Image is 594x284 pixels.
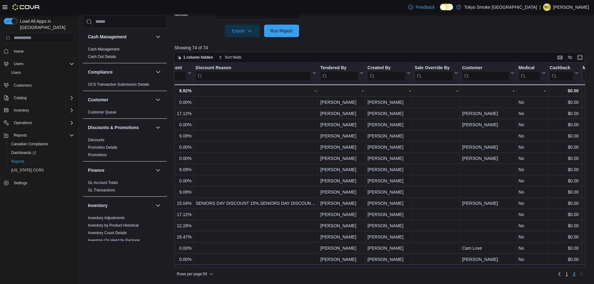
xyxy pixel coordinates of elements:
a: Previous page [556,270,563,278]
span: Users [11,60,74,68]
div: No [519,177,546,185]
div: [PERSON_NAME] [367,256,410,263]
button: Finance [154,166,162,174]
div: $0.00 [550,132,579,140]
p: Tokyo Smoke [GEOGRAPHIC_DATA] [464,3,537,11]
div: Tendered By [320,65,358,81]
button: Reports [1,131,77,140]
h3: Cash Management [88,34,127,40]
span: Settings [11,179,74,187]
a: Feedback [406,1,437,13]
button: Customer [154,96,162,103]
div: [PERSON_NAME] [367,99,410,106]
button: Cash Management [88,34,153,40]
div: $0.00 [550,267,579,274]
span: WJ [544,3,549,11]
button: Display options [566,54,574,61]
button: Customer [462,65,514,81]
a: Cash Management [88,47,119,51]
div: [PERSON_NAME] [320,256,363,263]
div: [PERSON_NAME] [320,110,363,117]
a: Home [11,48,26,55]
span: Operations [11,119,74,127]
div: 17.12% [143,110,191,117]
div: Finance [83,179,167,196]
div: [PERSON_NAME] [320,177,363,185]
button: Cashback [550,65,579,81]
div: Markdown Percent [143,65,186,81]
button: Rows per page:50 [174,270,216,278]
button: Discounts & Promotions [154,124,162,131]
p: Showing 74 of 74 [174,45,590,51]
span: Customer Queue [88,110,116,115]
button: Reports [11,132,29,139]
a: GL Transactions [88,188,115,192]
div: Customer [462,65,509,71]
button: Compliance [88,69,153,75]
button: Cash Management [154,33,162,41]
div: [PERSON_NAME] [367,188,410,196]
div: 28.47% [143,233,191,241]
div: $0.00 [550,177,579,185]
button: Canadian Compliance [6,140,77,148]
button: Catalog [1,94,77,102]
div: [PERSON_NAME] [367,110,410,117]
button: Tendered By [320,65,363,81]
button: Inventory [88,202,153,209]
div: 9.09% [143,132,191,140]
span: Run Report [270,28,293,34]
div: No [519,121,546,128]
div: $0.00 [550,143,579,151]
div: 0.00% [143,99,191,106]
div: No [519,267,546,274]
span: Export [229,25,256,37]
button: Catalog [11,94,29,102]
div: - [320,87,363,94]
button: Users [11,60,26,68]
input: Dark Mode [440,4,453,10]
div: [PERSON_NAME] [462,110,514,117]
div: 9.09% [143,166,191,173]
span: 2 [573,271,575,277]
div: $0.00 [550,188,579,196]
div: Customer [462,65,509,81]
div: Discount Reason [196,65,311,81]
button: Next page [578,270,585,278]
h3: Compliance [88,69,113,75]
a: Page 1 of 2 [563,269,571,279]
button: Run Report [264,25,299,37]
span: OCS Transaction Submission Details [88,82,149,87]
div: 12.28% [143,222,191,229]
a: Customers [11,82,34,89]
button: Discounts & Promotions [88,124,153,131]
div: No [519,244,546,252]
span: Users [11,70,21,75]
span: Home [11,47,74,55]
a: Discounts [88,138,104,142]
div: $0.00 [550,121,579,128]
div: $0.00 [550,233,579,241]
div: Customer [83,108,167,118]
button: [US_STATE] CCRS [6,166,77,175]
div: [PERSON_NAME] [320,267,363,274]
div: 0.00% [143,177,191,185]
div: Compliance [83,81,167,91]
div: [PERSON_NAME] [320,143,363,151]
button: Created By [367,65,410,81]
h3: Discounts & Promotions [88,124,139,131]
div: Cashback [550,65,574,81]
div: Cash Management [83,46,167,63]
div: $0.00 [550,99,579,106]
p: | [539,3,541,11]
div: $0.00 [550,222,579,229]
button: Export [225,25,260,37]
div: Medical [519,65,541,71]
div: [PERSON_NAME] [320,121,363,128]
span: Sort fields [225,55,241,60]
div: [PERSON_NAME] [462,200,514,207]
a: Cash Out Details [88,55,116,59]
div: [PERSON_NAME] [320,155,363,162]
button: Home [1,47,77,56]
button: Page 2 of 2 [570,269,578,279]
